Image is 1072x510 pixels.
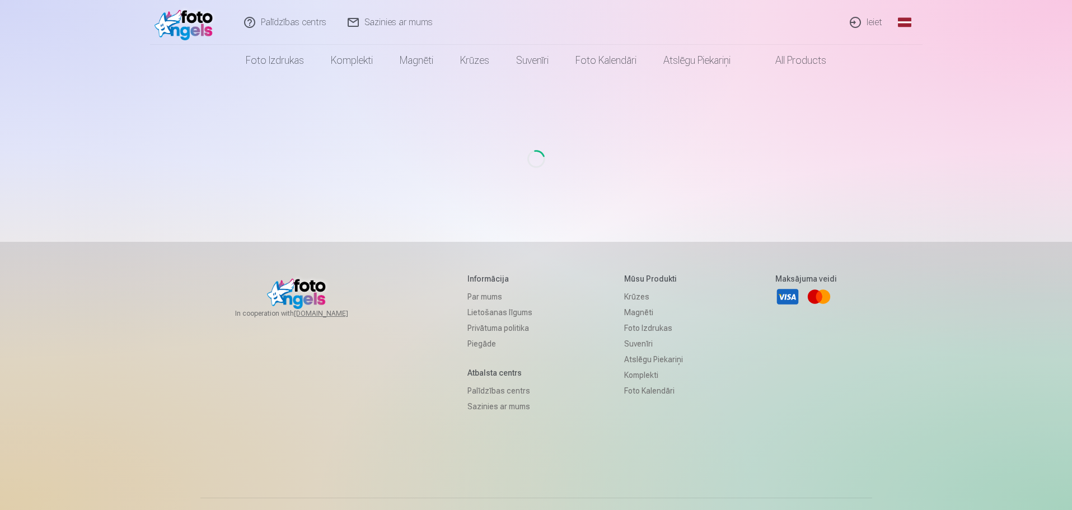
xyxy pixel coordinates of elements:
a: Foto izdrukas [232,45,317,76]
h5: Maksājuma veidi [775,273,837,284]
a: Par mums [467,289,532,305]
a: Privātuma politika [467,320,532,336]
a: Atslēgu piekariņi [624,352,683,367]
a: [DOMAIN_NAME] [294,309,375,318]
a: Krūzes [447,45,503,76]
a: Foto kalendāri [624,383,683,399]
a: Magnēti [386,45,447,76]
a: Foto kalendāri [562,45,650,76]
a: Suvenīri [624,336,683,352]
a: Krūzes [624,289,683,305]
a: Atslēgu piekariņi [650,45,744,76]
img: /fa1 [155,4,219,40]
a: Lietošanas līgums [467,305,532,320]
a: Sazinies ar mums [467,399,532,414]
span: In cooperation with [235,309,375,318]
h5: Atbalsta centrs [467,367,532,378]
a: Magnēti [624,305,683,320]
a: Foto izdrukas [624,320,683,336]
a: Piegāde [467,336,532,352]
a: Mastercard [807,284,831,309]
a: Komplekti [317,45,386,76]
h5: Mūsu produkti [624,273,683,284]
a: Komplekti [624,367,683,383]
a: All products [744,45,840,76]
h5: Informācija [467,273,532,284]
a: Palīdzības centrs [467,383,532,399]
a: Suvenīri [503,45,562,76]
a: Visa [775,284,800,309]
